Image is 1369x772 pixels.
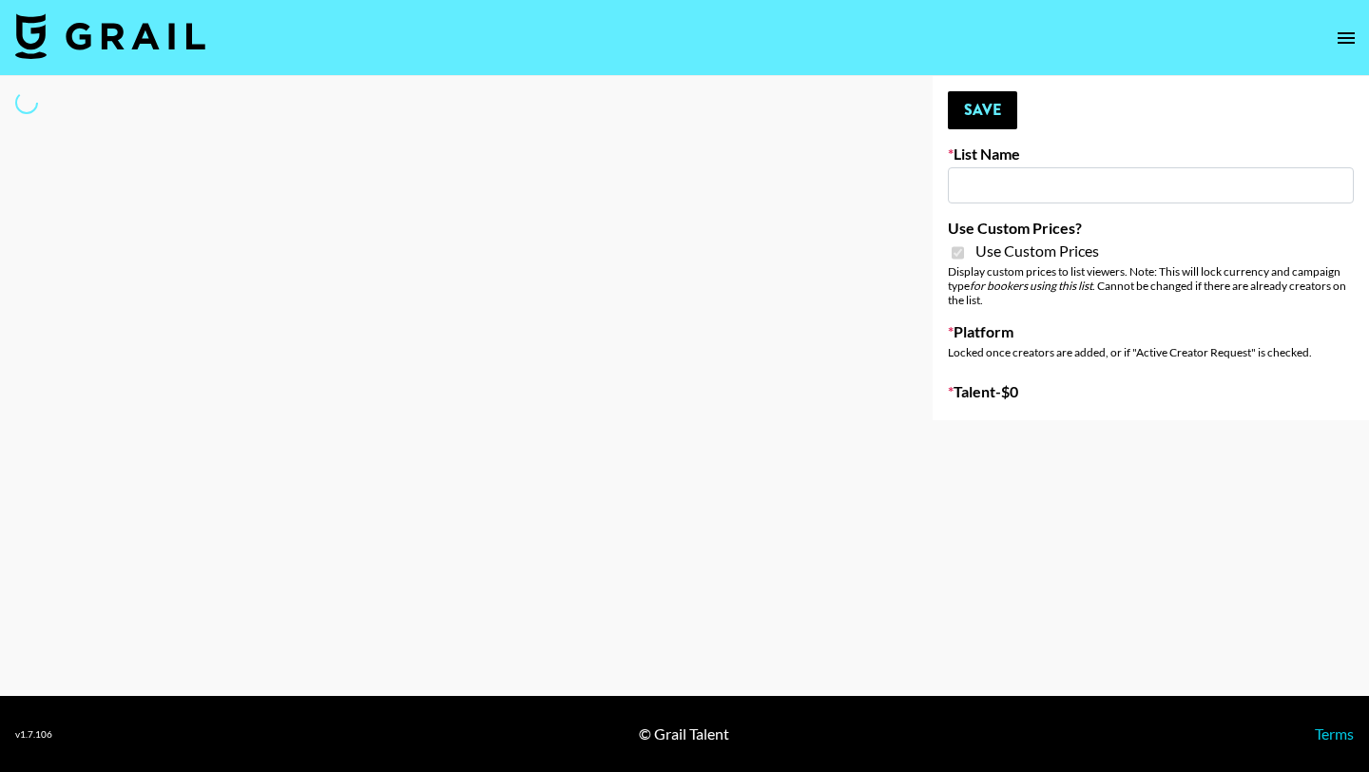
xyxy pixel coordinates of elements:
div: Locked once creators are added, or if "Active Creator Request" is checked. [948,345,1354,359]
div: Display custom prices to list viewers. Note: This will lock currency and campaign type . Cannot b... [948,264,1354,307]
em: for bookers using this list [970,279,1092,293]
button: Save [948,91,1017,129]
label: List Name [948,145,1354,164]
a: Terms [1315,724,1354,743]
img: Grail Talent [15,13,205,59]
div: v 1.7.106 [15,728,52,741]
label: Platform [948,322,1354,341]
label: Talent - $ 0 [948,382,1354,401]
span: Use Custom Prices [975,241,1099,261]
button: open drawer [1327,19,1365,57]
div: © Grail Talent [639,724,729,743]
label: Use Custom Prices? [948,219,1354,238]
